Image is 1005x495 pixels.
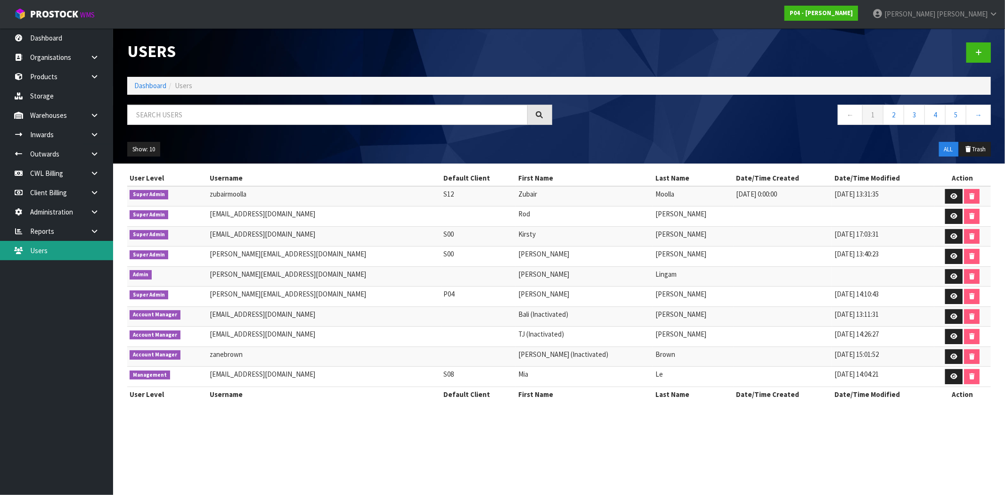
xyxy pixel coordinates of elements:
td: Mia [516,367,654,387]
strong: P04 - [PERSON_NAME] [790,9,853,17]
span: Users [175,81,192,90]
span: Admin [130,270,152,280]
span: Super Admin [130,210,168,220]
td: [DATE] 15:01:52 [832,346,934,367]
td: [EMAIL_ADDRESS][DOMAIN_NAME] [207,306,441,327]
td: [PERSON_NAME] [516,266,654,287]
td: TJ (Inactivated) [516,327,654,347]
td: Brown [653,346,734,367]
td: [EMAIL_ADDRESS][DOMAIN_NAME] [207,327,441,347]
span: Super Admin [130,230,168,239]
th: Last Name [653,387,734,402]
img: cube-alt.png [14,8,26,20]
td: [PERSON_NAME] [653,306,734,327]
span: Account Manager [130,350,180,360]
th: Date/Time Created [734,387,832,402]
td: [PERSON_NAME] [653,327,734,347]
td: S08 [441,367,516,387]
td: Kirsty [516,226,654,247]
th: Action [934,387,991,402]
small: WMS [80,10,95,19]
td: S12 [441,186,516,206]
td: zubairmoolla [207,186,441,206]
td: [DATE] 14:26:27 [832,327,934,347]
th: Date/Time Created [734,171,832,186]
td: [PERSON_NAME] [653,287,734,307]
span: Super Admin [130,250,168,260]
td: [PERSON_NAME][EMAIL_ADDRESS][DOMAIN_NAME] [207,287,441,307]
th: User Level [127,387,207,402]
a: P04 - [PERSON_NAME] [784,6,858,21]
button: Show: 10 [127,142,160,157]
h1: Users [127,42,552,60]
td: P04 [441,287,516,307]
nav: Page navigation [566,105,991,128]
td: [PERSON_NAME] [516,287,654,307]
td: Rod [516,206,654,227]
td: [DATE] 0:00:00 [734,186,832,206]
td: [EMAIL_ADDRESS][DOMAIN_NAME] [207,226,441,247]
th: Username [207,171,441,186]
td: [DATE] 17:03:31 [832,226,934,247]
th: First Name [516,171,654,186]
span: ProStock [30,8,78,20]
td: Lingam [653,266,734,287]
td: [PERSON_NAME] [653,247,734,267]
td: S00 [441,226,516,247]
th: Username [207,387,441,402]
td: Zubair [516,186,654,206]
td: [DATE] 14:10:43 [832,287,934,307]
td: [PERSON_NAME] [653,206,734,227]
td: Bali (Inactivated) [516,306,654,327]
td: Le [653,367,734,387]
th: Last Name [653,171,734,186]
th: Date/Time Modified [832,387,934,402]
th: User Level [127,171,207,186]
td: [DATE] 13:31:35 [832,186,934,206]
td: [DATE] 13:11:31 [832,306,934,327]
span: Super Admin [130,190,168,199]
td: [EMAIL_ADDRESS][DOMAIN_NAME] [207,367,441,387]
th: Default Client [441,387,516,402]
td: [DATE] 14:04:21 [832,367,934,387]
th: First Name [516,387,654,402]
th: Default Client [441,171,516,186]
span: Account Manager [130,330,180,340]
td: [PERSON_NAME] [516,247,654,267]
td: S00 [441,247,516,267]
a: Dashboard [134,81,166,90]
td: Moolla [653,186,734,206]
td: [PERSON_NAME] [653,226,734,247]
td: [DATE] 13:40:23 [832,247,934,267]
td: [PERSON_NAME][EMAIL_ADDRESS][DOMAIN_NAME] [207,247,441,267]
span: Super Admin [130,290,168,300]
span: Management [130,371,170,380]
td: [PERSON_NAME][EMAIL_ADDRESS][DOMAIN_NAME] [207,266,441,287]
td: zanebrown [207,346,441,367]
input: Search users [127,105,528,125]
td: [EMAIL_ADDRESS][DOMAIN_NAME] [207,206,441,227]
td: [PERSON_NAME] (Inactivated) [516,346,654,367]
span: Account Manager [130,310,180,320]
